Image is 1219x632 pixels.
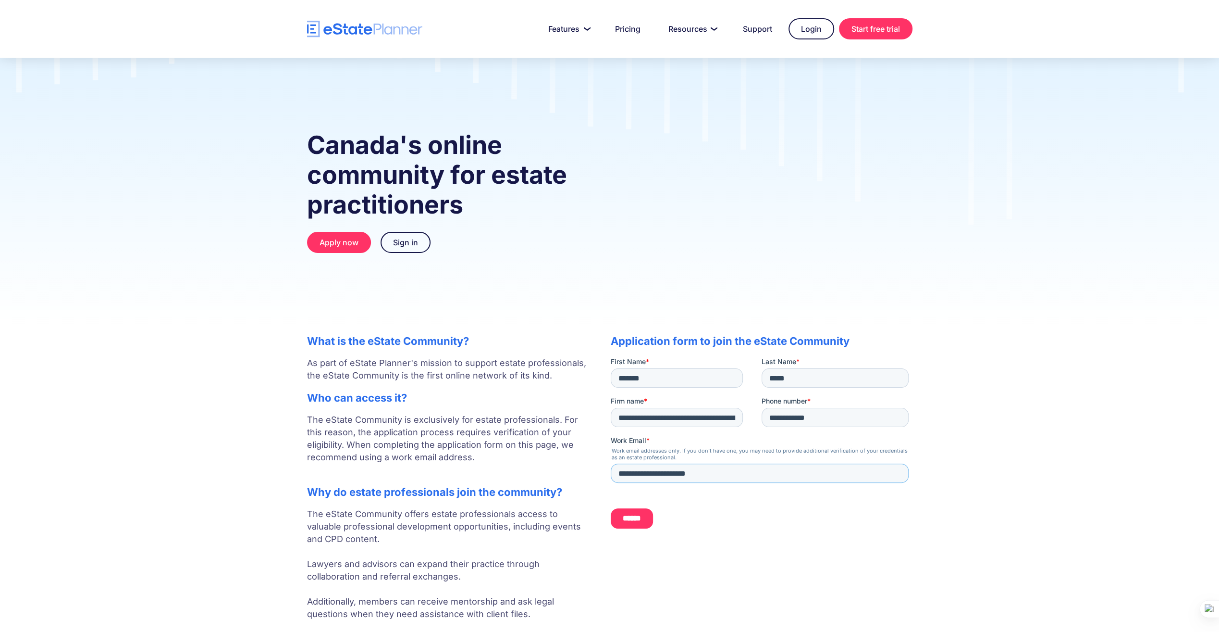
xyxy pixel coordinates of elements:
[307,414,591,476] p: The eState Community is exclusively for estate professionals. For this reason, the application pr...
[307,357,591,382] p: As part of eState Planner's mission to support estate professionals, the eState Community is the ...
[537,19,599,38] a: Features
[307,486,591,498] h2: Why do estate professionals join the community?
[839,18,912,39] a: Start free trial
[307,508,591,620] p: The eState Community offers estate professionals access to valuable professional development oppo...
[307,130,567,220] strong: Canada's online community for estate practitioners
[603,19,652,38] a: Pricing
[731,19,784,38] a: Support
[611,357,912,536] iframe: Form 0
[381,232,431,253] a: Sign in
[307,392,591,404] h2: Who can access it?
[611,335,912,347] h2: Application form to join the eState Community
[307,232,371,253] a: Apply now
[307,21,422,38] a: home
[657,19,726,38] a: Resources
[788,18,834,39] a: Login
[307,335,591,347] h2: What is the eState Community?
